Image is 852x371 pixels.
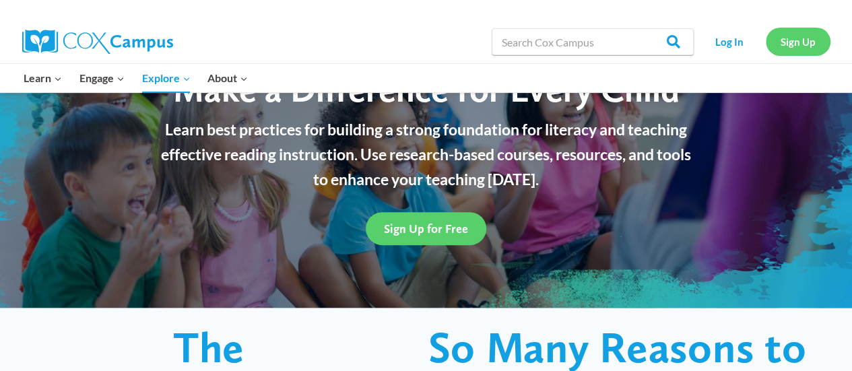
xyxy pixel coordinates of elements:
[766,28,830,55] a: Sign Up
[154,117,699,191] p: Learn best practices for building a strong foundation for literacy and teaching effective reading...
[366,212,486,245] a: Sign Up for Free
[700,28,830,55] nav: Secondary Navigation
[15,64,71,92] button: Child menu of Learn
[700,28,759,55] a: Log In
[492,28,694,55] input: Search Cox Campus
[199,64,257,92] button: Child menu of About
[71,64,133,92] button: Child menu of Engage
[173,68,680,110] span: Make a Difference for Every Child
[15,64,257,92] nav: Primary Navigation
[133,64,199,92] button: Child menu of Explore
[384,222,468,236] span: Sign Up for Free
[22,30,173,54] img: Cox Campus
